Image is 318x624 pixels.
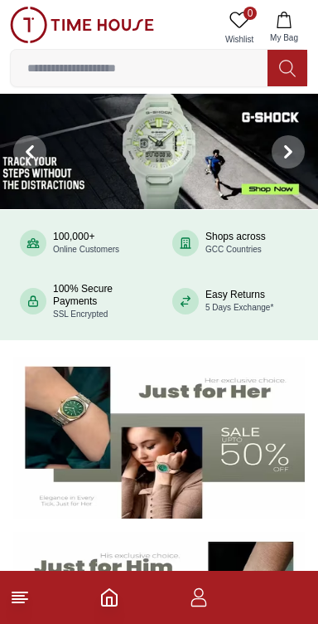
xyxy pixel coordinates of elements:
[260,7,308,49] button: My Bag
[205,289,273,314] div: Easy Returns
[13,357,305,519] img: Women's Watches Banner
[243,7,257,20] span: 0
[53,283,146,320] div: 100% Secure Payments
[205,231,266,256] div: Shops across
[219,33,260,46] span: Wishlist
[53,310,108,319] span: SSL Encrypted
[99,587,119,607] a: Home
[53,231,119,256] div: 100,000+
[263,32,305,44] span: My Bag
[205,303,273,312] span: 5 Days Exchange*
[219,7,260,49] a: 0Wishlist
[53,245,119,254] span: Online Customers
[10,7,154,43] img: ...
[205,245,262,254] span: GCC Countries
